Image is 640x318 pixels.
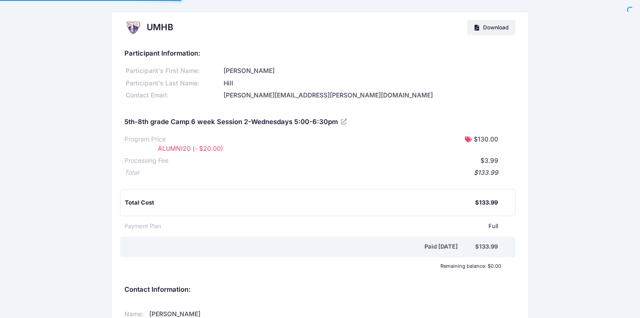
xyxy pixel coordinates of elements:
[222,66,516,76] div: [PERSON_NAME]
[124,79,222,88] div: Participant's Last Name:
[475,198,498,207] div: $133.99
[168,156,498,165] div: $3.99
[124,50,516,58] h5: Participant Information:
[222,91,516,100] div: [PERSON_NAME][EMAIL_ADDRESS][PERSON_NAME][DOMAIN_NAME]
[124,66,222,76] div: Participant's First Name:
[124,118,348,126] h5: 5th-8th grade Camp 6 week Session 2-Wednesdays 5:00-6:30pm
[341,117,348,125] a: View Registration Details
[126,242,475,251] div: Paid [DATE]
[139,168,498,177] div: $133.99
[124,91,222,100] div: Contact Email:
[153,144,353,153] div: ALUMNI20 (- $20.00)
[474,135,498,143] span: $130.00
[467,20,516,35] a: Download
[120,263,505,269] div: Remaining balance: $0.00
[483,24,508,31] span: Download
[222,79,516,88] div: Hill
[124,156,168,165] div: Processing Fee
[124,222,161,231] div: Payment Plan
[125,198,475,207] div: Total Cost
[147,22,173,32] h2: UMHB
[124,286,516,294] h5: Contact Information:
[475,242,498,251] div: $133.99
[124,135,166,144] div: Program Price
[161,222,498,231] div: Full
[124,168,139,177] div: Total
